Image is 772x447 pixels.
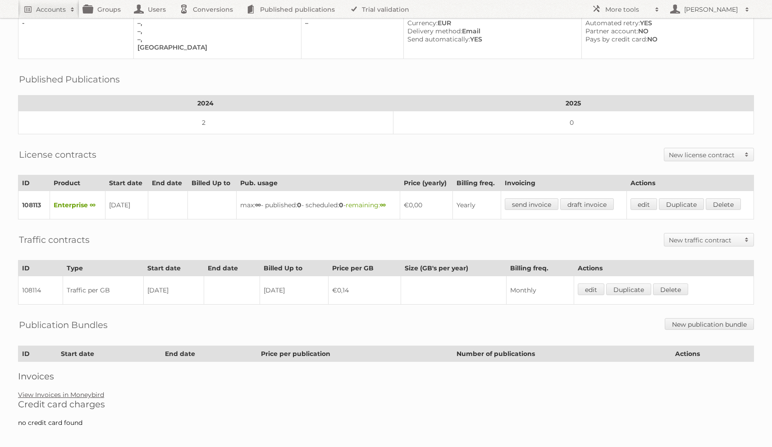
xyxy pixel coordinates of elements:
h2: Published Publications [19,73,120,86]
span: Toggle [740,148,754,161]
td: max: - published: - scheduled: - [236,191,400,219]
td: €0,00 [400,191,453,219]
strong: 0 [339,201,343,209]
a: Duplicate [606,283,651,295]
span: Partner account: [585,27,638,35]
a: draft invoice [560,198,614,210]
td: 2 [18,111,393,134]
strong: ∞ [380,201,386,209]
td: €0,14 [329,276,401,305]
th: Type [63,260,143,276]
span: Automated retry: [585,19,640,27]
a: View Invoices in Moneybird [18,391,104,399]
div: –, [137,19,294,27]
a: edit [578,283,604,295]
th: Number of publications [453,346,672,362]
h2: [PERSON_NAME] [682,5,740,14]
th: Billing freq. [453,175,501,191]
td: Enterprise ∞ [50,191,105,219]
th: Billed Up to [260,260,329,276]
h2: Accounts [36,5,66,14]
th: Size (GB's per year) [401,260,506,276]
a: Duplicate [659,198,704,210]
span: remaining: [346,201,386,209]
a: New license contract [664,148,754,161]
th: ID [18,346,57,362]
div: –, [137,27,294,35]
span: Send automatically: [407,35,470,43]
a: New publication bundle [665,318,754,330]
strong: 0 [297,201,301,209]
th: Actions [574,260,754,276]
div: NO [585,27,746,35]
td: 0 [393,111,754,134]
div: - [22,19,126,27]
th: Billing freq. [506,260,574,276]
h2: Traffic contracts [19,233,90,246]
td: Yearly [453,191,501,219]
h2: New traffic contract [669,236,740,245]
th: Pub. usage [236,175,400,191]
div: YES [407,35,574,43]
th: Product [50,175,105,191]
th: Billed Up to [188,175,237,191]
div: NO [585,35,746,43]
th: ID [18,260,63,276]
h2: License contracts [19,148,96,161]
h2: More tools [605,5,650,14]
h2: Invoices [18,371,754,382]
th: Start date [57,346,161,362]
a: Delete [706,198,741,210]
a: edit [630,198,657,210]
th: Start date [105,175,148,191]
th: 2024 [18,96,393,111]
th: End date [148,175,188,191]
a: send invoice [505,198,558,210]
a: New traffic contract [664,233,754,246]
td: Traffic per GB [63,276,143,305]
th: Actions [626,175,754,191]
td: 108113 [18,191,50,219]
td: – [301,12,404,59]
th: Actions [672,346,754,362]
div: EUR [407,19,574,27]
h2: Publication Bundles [19,318,108,332]
h2: Credit card charges [18,399,754,410]
td: [DATE] [260,276,329,305]
span: Delivery method: [407,27,462,35]
th: End date [204,260,260,276]
th: End date [161,346,257,362]
td: [DATE] [143,276,204,305]
th: ID [18,175,50,191]
div: Email [407,27,574,35]
span: Pays by credit card: [585,35,647,43]
a: Delete [653,283,688,295]
strong: ∞ [255,201,261,209]
span: Currency: [407,19,438,27]
div: YES [585,19,746,27]
th: Price per GB [329,260,401,276]
th: Invoicing [501,175,626,191]
th: 2025 [393,96,754,111]
th: Price (yearly) [400,175,453,191]
td: [DATE] [105,191,148,219]
div: [GEOGRAPHIC_DATA] [137,43,294,51]
td: 108114 [18,276,63,305]
td: Monthly [506,276,574,305]
span: Toggle [740,233,754,246]
h2: New license contract [669,151,740,160]
th: Price per publication [257,346,453,362]
div: –, [137,35,294,43]
th: Start date [143,260,204,276]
